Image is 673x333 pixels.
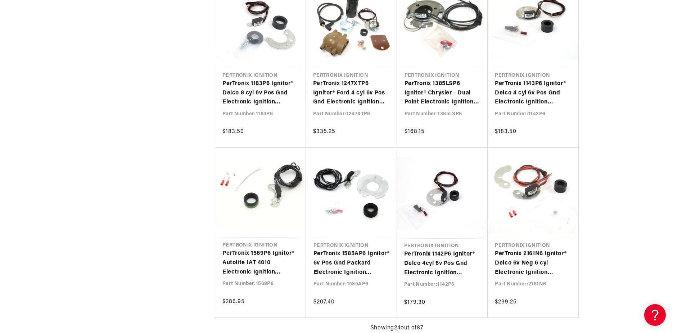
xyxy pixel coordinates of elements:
a: PerTronix 2161N6 Ignitor® Delco 6v Neg 6 cyl Electronic Ignition Conversion Kit [495,249,571,277]
a: PerTronix 1247XTP6 Ignitor® Ford 4 cyl 6v Pos Gnd Electronic Ignition Conversion Kit [313,79,389,107]
a: PerTronix 1385LSP6 Ignitor® Chrysler - Dual Point Electronic Ignition Conversion Kit [405,79,481,107]
a: PerTronix 1585AP6 Ignitor® 6v Pos Gnd Packard Electronic Ignition Conversion Kit [313,249,390,277]
a: PerTronix 1142P6 Ignitor® Delco 4cyl 6v Pos Gnd Electronic Ignition Conversion Kit [404,250,481,277]
span: Showing 24 out of 87 [370,324,423,333]
a: PerTronix 1569P6 Ignitor® Autolite IAT 4010 Electronic Ignition Conversion Kit [222,249,298,277]
a: PerTronix 1183P6 Ignitor® Delco 8 cyl 6v Pos Gnd Electronic Ignition Conversion Kit [222,79,299,107]
a: PerTronix 1143P6 Ignitor® Delco 4 cyl 6v Pos Gnd Electronic Ignition Conversion Kit [495,79,571,107]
